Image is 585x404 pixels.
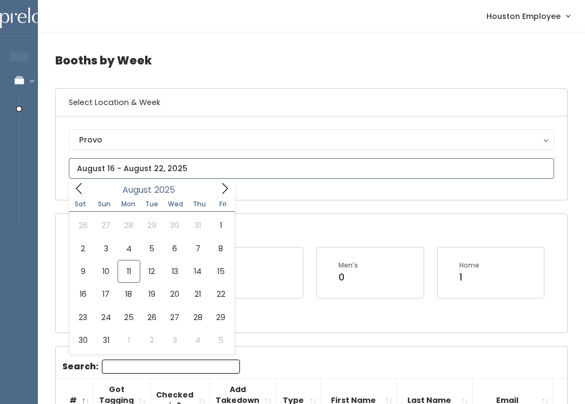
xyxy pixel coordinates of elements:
input: Year [152,183,184,197]
span: August 19, 2025 [140,283,163,305]
span: August 1, 2025 [209,214,232,237]
span: August 15, 2025 [209,260,232,283]
a: Houston Employee [476,4,581,28]
span: Houston Employee [486,10,561,22]
span: August [122,186,152,194]
span: August 11, 2025 [118,260,140,283]
h4: Booths by Week [55,45,568,75]
div: Home [459,260,479,270]
span: September 3, 2025 [164,329,186,351]
div: Provo [79,134,544,146]
span: August 30, 2025 [71,329,94,351]
input: August 16 - August 22, 2025 [69,158,554,179]
span: Sun [93,201,116,207]
span: Wed [164,201,187,207]
span: August 24, 2025 [94,306,117,329]
div: Men's [339,260,358,270]
span: September 5, 2025 [209,329,232,351]
span: August 8, 2025 [209,237,232,260]
span: August 14, 2025 [186,260,209,283]
span: Thu [187,201,211,207]
span: August 20, 2025 [164,283,186,305]
span: August 31, 2025 [94,329,117,351]
span: August 27, 2025 [164,306,186,329]
div: 1 [459,270,479,284]
span: August 7, 2025 [186,237,209,260]
span: July 31, 2025 [186,214,209,237]
span: August 2, 2025 [71,237,94,260]
span: August 21, 2025 [186,283,209,305]
span: July 27, 2025 [94,214,117,237]
span: July 28, 2025 [118,214,140,237]
span: August 9, 2025 [71,260,94,283]
span: August 16, 2025 [71,283,94,305]
span: August 29, 2025 [209,306,232,329]
span: August 18, 2025 [118,283,140,305]
span: August 28, 2025 [186,306,209,329]
span: Tue [140,201,164,207]
span: September 1, 2025 [118,329,140,351]
span: Fri [211,201,235,207]
span: August 6, 2025 [164,237,186,260]
span: August 13, 2025 [164,260,186,283]
span: August 23, 2025 [71,306,94,329]
button: Provo [69,129,554,150]
label: Search: [62,360,240,374]
span: Sat [69,201,93,207]
span: July 26, 2025 [71,214,94,237]
span: August 10, 2025 [94,260,117,283]
h6: Select Location & Week [56,89,567,116]
span: August 17, 2025 [94,283,117,305]
div: 0 [339,270,358,284]
span: Mon [116,201,140,207]
span: July 29, 2025 [140,214,163,237]
span: September 2, 2025 [140,329,163,351]
span: July 30, 2025 [164,214,186,237]
span: August 12, 2025 [140,260,163,283]
span: September 4, 2025 [186,329,209,351]
span: August 25, 2025 [118,306,140,329]
input: Search: [102,360,240,374]
span: August 4, 2025 [118,237,140,260]
span: August 5, 2025 [140,237,163,260]
span: August 3, 2025 [94,237,117,260]
span: August 26, 2025 [140,306,163,329]
span: August 22, 2025 [209,283,232,305]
